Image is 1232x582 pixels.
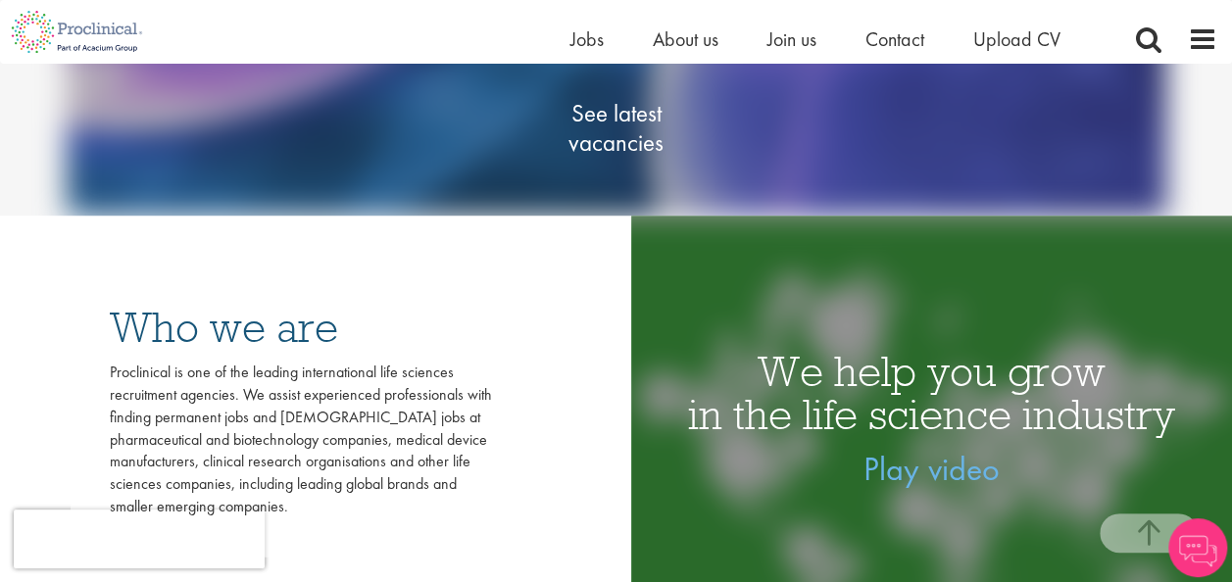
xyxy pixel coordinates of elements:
img: Chatbot [1168,518,1227,577]
a: Contact [865,26,924,52]
a: About us [653,26,718,52]
a: Play video [863,448,999,490]
a: Upload CV [973,26,1060,52]
span: See latest vacancies [518,98,715,157]
a: Join us [767,26,816,52]
a: Jobs [570,26,604,52]
div: Proclinical is one of the leading international life sciences recruitment agencies. We assist exp... [110,362,492,518]
iframe: reCAPTCHA [14,509,265,568]
a: See latestvacancies [518,20,715,235]
h3: Who we are [110,306,492,349]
